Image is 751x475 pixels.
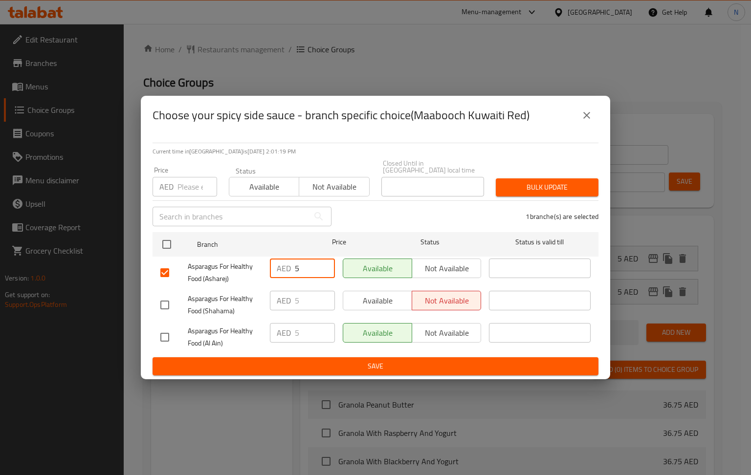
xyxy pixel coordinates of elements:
button: Save [153,357,598,375]
span: Not available [416,261,477,276]
span: Available [233,180,295,194]
span: Asparagus For Healthy Food (Shahama) [188,293,262,317]
span: Bulk update [504,181,591,194]
button: Not available [412,259,481,278]
button: close [575,104,598,127]
span: Status [379,236,481,248]
button: Bulk update [496,178,598,196]
p: AED [277,262,291,274]
input: Please enter price [295,291,335,310]
input: Please enter price [295,323,335,343]
p: AED [277,295,291,306]
span: Price [307,236,372,248]
span: Branch [197,238,299,251]
span: Not available [303,180,365,194]
input: Please enter price [295,259,335,278]
h2: Choose your spicy side sauce - branch specific choice(Maabooch Kuwaiti Red) [153,108,530,123]
button: Not available [299,177,369,196]
span: Status is valid till [489,236,591,248]
input: Search in branches [153,207,309,226]
span: Asparagus For Healthy Food (Asharej) [188,260,262,285]
span: Asparagus For Healthy Food (Al Ain) [188,325,262,349]
p: AED [277,327,291,339]
button: Available [343,259,412,278]
p: 1 branche(s) are selected [526,212,598,221]
p: AED [159,181,174,193]
span: Available [347,261,408,276]
p: Current time in [GEOGRAPHIC_DATA] is [DATE] 2:01:19 PM [153,147,598,156]
span: Save [160,360,591,372]
button: Available [229,177,299,196]
input: Please enter price [177,177,217,196]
